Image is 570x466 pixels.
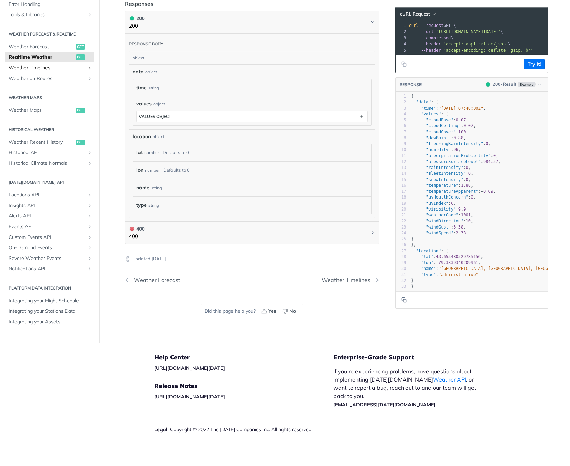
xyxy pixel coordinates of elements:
span: "windDirection" [426,219,463,223]
span: 0 [486,141,488,146]
span: : , [411,183,474,188]
div: 33 [396,284,406,290]
span: \ [409,36,454,40]
a: Weather Forecastget [5,42,94,52]
span: } [411,278,414,283]
div: 5 [396,47,407,53]
span: "[DATE]T07:48:00Z" [438,106,483,111]
span: Integrating your Assets [9,318,92,325]
div: 27 [396,248,406,254]
span: Example [518,82,536,87]
h5: Release Notes [154,382,333,390]
svg: Chevron [370,19,375,25]
span: Severe Weather Events [9,255,85,262]
span: : , [411,118,468,122]
span: : , [411,254,484,259]
span: 0 [451,201,453,206]
span: Tools & Libraries [9,11,85,18]
span: Realtime Weather [9,54,74,61]
div: 3 [396,35,407,41]
div: Defaults to 0 [163,165,190,175]
div: 22 [396,218,406,224]
span: : , [411,123,476,128]
span: Weather Recent History [9,139,74,145]
span: Insights API [9,202,85,209]
button: Copy to clipboard [399,59,409,69]
span: 0 [493,153,496,158]
div: string [148,83,159,93]
div: 31 [396,272,406,278]
span: 79.3839340209961 [438,260,478,265]
span: --request [421,23,444,28]
button: 400 400400 [129,225,375,241]
button: Show subpages for On-Demand Events [87,245,92,251]
span: --header [421,48,441,53]
span: get [76,108,85,113]
div: 23 [396,224,406,230]
h2: Historical Weather [5,126,94,132]
div: 19 [396,201,406,206]
button: No [280,306,300,316]
span: "visibility" [426,207,456,212]
h2: Weather Maps [5,94,94,101]
label: type [136,200,147,210]
span: : , [411,177,471,182]
p: 400 [129,233,145,241]
span: 9.9 [458,207,466,212]
span: "weatherCode" [426,213,458,217]
button: Show subpages for Severe Weather Events [87,256,92,261]
span: 0 [466,177,468,182]
div: number [144,148,159,158]
span: "lon" [421,260,433,265]
a: Previous Page: Weather Forecast [125,277,234,283]
p: If you’re experiencing problems, have questions about implementing [DATE][DOMAIN_NAME] , or want ... [333,367,484,408]
span: "time" [421,106,436,111]
div: 11 [396,153,406,159]
button: Show subpages for Notifications API [87,266,92,272]
h5: Enterprise-Grade Support [333,353,495,362]
div: 10 [396,147,406,153]
div: 6 [396,123,406,129]
div: object [129,51,373,64]
span: Locations API [9,192,85,199]
button: 200 200200 [129,14,375,30]
div: 32 [396,278,406,284]
span: "precipitationProbability" [426,153,491,158]
div: object [145,69,157,75]
span: Error Handling [9,1,92,8]
span: : , [411,153,498,158]
span: : , [411,213,474,217]
div: 5 [396,117,406,123]
a: Weather API [433,376,466,383]
span: 0 [471,195,473,200]
span: get [76,44,85,50]
span: "freezingRainIntensity" [426,141,483,146]
span: "humidity" [426,147,451,152]
span: Integrating your Stations Data [9,308,92,315]
div: 18 [396,194,406,200]
button: cURL Request [397,11,438,18]
label: time [136,83,147,93]
span: 200 [486,82,490,87]
span: "cloudCover" [426,130,456,134]
span: "location" [416,249,441,253]
a: Integrating your Assets [5,317,94,327]
button: 200200-ResultExample [483,81,544,88]
div: 200 200200 [125,34,379,222]
span: : , [411,130,468,134]
span: values [136,100,152,108]
div: object [153,134,164,140]
span: Weather on Routes [9,75,85,82]
span: '[URL][DOMAIN_NAME][DATE]' [436,29,501,34]
a: Events APIShow subpages for Events API [5,222,94,232]
span: 100 [458,130,466,134]
svg: Chevron [370,230,375,235]
span: cURL Request [400,11,430,17]
span: } [411,236,414,241]
label: name [136,183,149,193]
div: 1 [396,22,407,29]
span: "windGust" [426,225,451,230]
span: { [411,94,414,99]
a: [URL][DOMAIN_NAME][DATE] [154,365,225,371]
button: Show subpages for Alerts API [87,213,92,219]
